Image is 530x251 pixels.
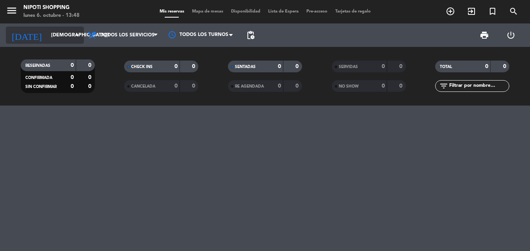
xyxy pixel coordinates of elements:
[264,9,302,14] span: Lista de Espera
[23,4,80,12] div: Nipoti Shopping
[399,64,404,69] strong: 0
[331,9,375,14] span: Tarjetas de regalo
[246,30,255,40] span: pending_actions
[71,75,74,80] strong: 0
[278,83,281,89] strong: 0
[23,12,80,20] div: lunes 6. octubre - 13:48
[302,9,331,14] span: Pre-acceso
[440,65,452,69] span: TOTAL
[25,64,50,68] span: RESERVADAS
[227,9,264,14] span: Disponibilidad
[88,75,93,80] strong: 0
[101,32,155,38] span: Todos los servicios
[6,5,18,19] button: menu
[339,65,358,69] span: SERVIDAS
[488,7,497,16] i: turned_in_not
[498,23,524,47] div: LOG OUT
[235,84,264,88] span: RE AGENDADA
[509,7,518,16] i: search
[480,30,489,40] span: print
[71,63,74,68] strong: 0
[25,85,57,89] span: SIN CONFIRMAR
[503,64,508,69] strong: 0
[88,63,93,68] strong: 0
[88,84,93,89] strong: 0
[399,83,404,89] strong: 0
[448,82,509,90] input: Filtrar por nombre...
[278,64,281,69] strong: 0
[467,7,476,16] i: exit_to_app
[295,83,300,89] strong: 0
[188,9,227,14] span: Mapa de mesas
[25,76,52,80] span: CONFIRMADA
[506,30,516,40] i: power_settings_new
[192,83,197,89] strong: 0
[73,30,82,40] i: arrow_drop_down
[485,64,488,69] strong: 0
[295,64,300,69] strong: 0
[446,7,455,16] i: add_circle_outline
[6,5,18,16] i: menu
[382,64,385,69] strong: 0
[71,84,74,89] strong: 0
[192,64,197,69] strong: 0
[174,64,178,69] strong: 0
[174,83,178,89] strong: 0
[339,84,359,88] span: NO SHOW
[382,83,385,89] strong: 0
[156,9,188,14] span: Mis reservas
[131,65,153,69] span: CHECK INS
[439,81,448,91] i: filter_list
[235,65,256,69] span: SENTADAS
[131,84,155,88] span: CANCELADA
[6,27,47,44] i: [DATE]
